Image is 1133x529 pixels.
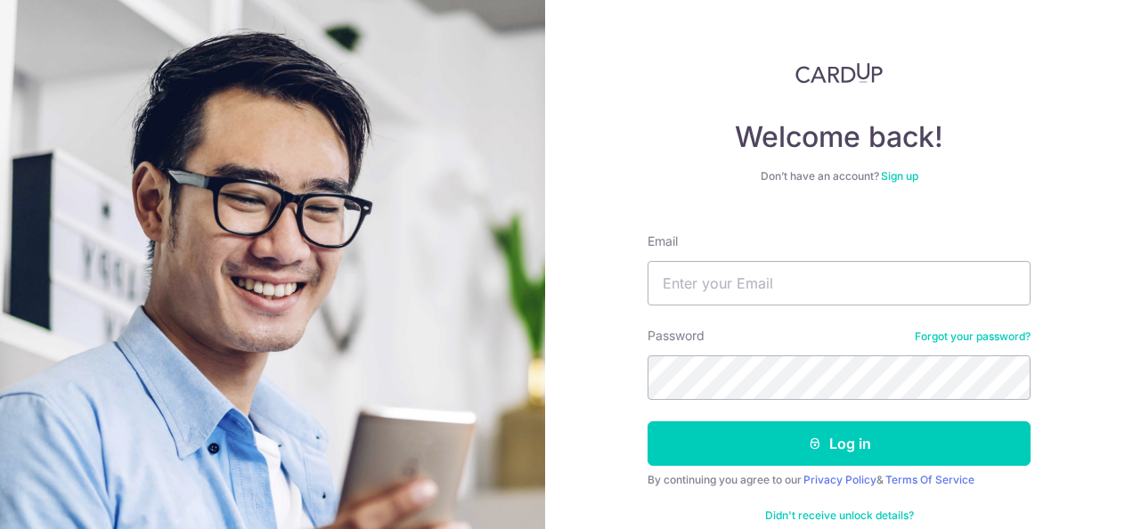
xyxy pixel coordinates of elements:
[648,169,1031,183] div: Don’t have an account?
[795,62,883,84] img: CardUp Logo
[648,232,678,250] label: Email
[648,261,1031,305] input: Enter your Email
[648,119,1031,155] h4: Welcome back!
[915,330,1031,344] a: Forgot your password?
[881,169,918,183] a: Sign up
[648,421,1031,466] button: Log in
[648,473,1031,487] div: By continuing you agree to our &
[765,509,914,523] a: Didn't receive unlock details?
[803,473,876,486] a: Privacy Policy
[648,327,705,345] label: Password
[885,473,974,486] a: Terms Of Service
